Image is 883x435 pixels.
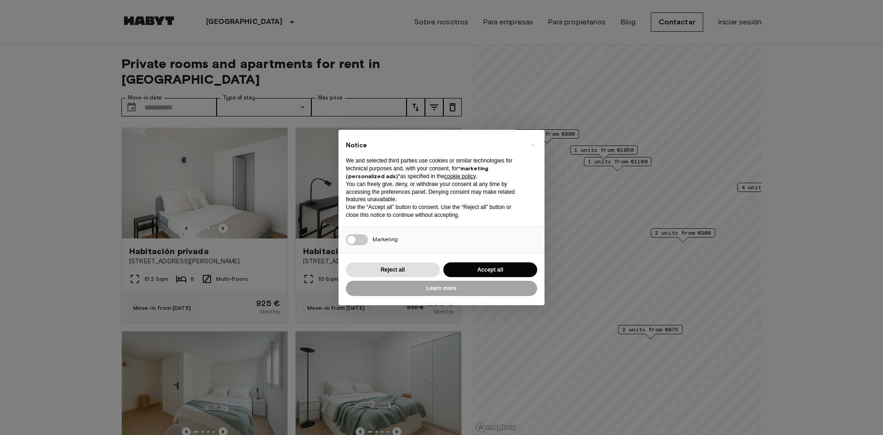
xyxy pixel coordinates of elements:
[346,141,522,150] h2: Notice
[346,157,522,180] p: We and selected third parties use cookies or similar technologies for technical purposes and, wit...
[346,165,488,180] strong: “marketing (personalized ads)”
[346,262,440,278] button: Reject all
[346,203,522,219] p: Use the “Accept all” button to consent. Use the “Reject all” button or close this notice to conti...
[525,137,540,152] button: Close this notice
[531,139,534,150] span: ×
[346,281,537,296] button: Learn more
[444,173,476,180] a: cookie policy
[346,180,522,203] p: You can freely give, deny, or withdraw your consent at any time by accessing the preferences pane...
[373,236,398,243] span: Marketing
[443,262,537,278] button: Accept all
